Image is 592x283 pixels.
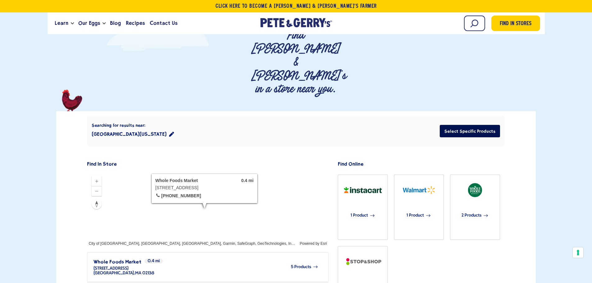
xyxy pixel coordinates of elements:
a: Recipes [123,15,147,32]
span: Contact Us [150,19,177,27]
a: Blog [108,15,123,32]
span: Recipes [126,19,145,27]
button: Open the dropdown menu for Our Eggs [103,22,106,25]
button: Open the dropdown menu for Learn [71,22,74,25]
a: Our Eggs [76,15,103,32]
span: Find in Stores [500,20,531,28]
a: Contact Us [147,15,180,32]
a: Learn [52,15,71,32]
p: Find [PERSON_NAME] & [PERSON_NAME]'s in a store near you. [251,29,341,96]
span: Blog [110,19,121,27]
span: Our Eggs [78,19,100,27]
span: Learn [55,19,68,27]
button: Your consent preferences for tracking technologies [573,247,583,258]
input: Search [464,16,485,31]
a: Find in Stores [491,16,540,31]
